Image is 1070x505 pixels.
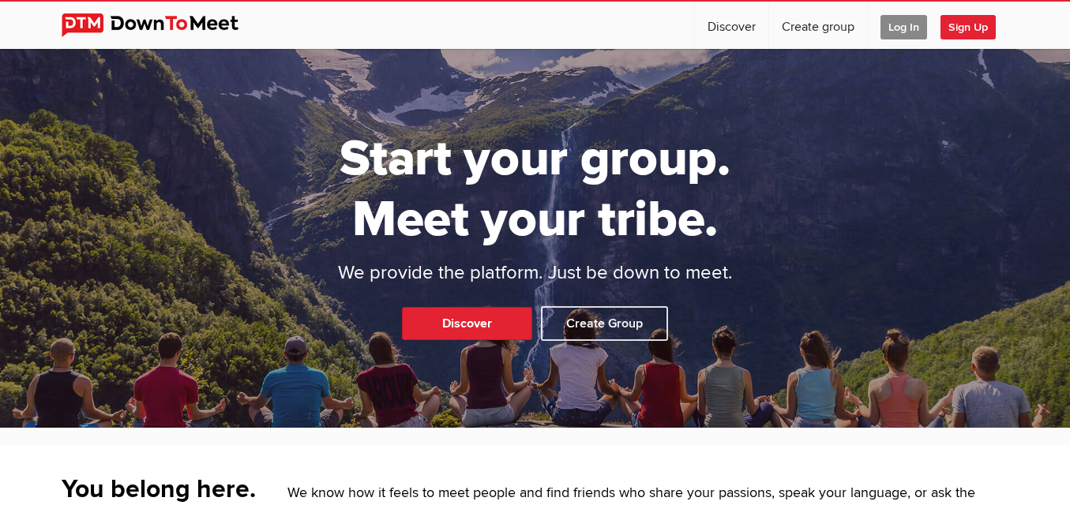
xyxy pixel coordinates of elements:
[279,129,792,250] h1: Start your group. Meet your tribe.
[541,306,668,341] a: Create Group
[402,307,532,340] a: Discover
[868,2,940,49] a: Log In
[940,15,996,39] span: Sign Up
[62,13,263,37] img: DownToMeet
[880,15,927,39] span: Log In
[769,2,867,49] a: Create group
[940,2,1008,49] a: Sign Up
[695,2,768,49] a: Discover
